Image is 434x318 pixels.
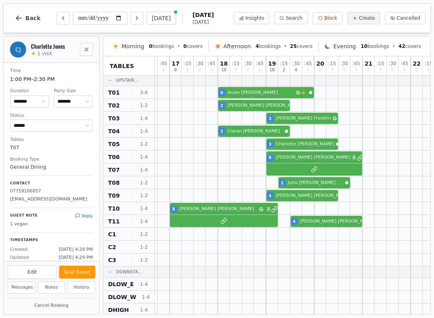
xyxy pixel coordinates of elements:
[227,89,295,96] span: Ieuan [PERSON_NAME]
[183,43,203,50] span: covers
[10,196,93,203] p: [EMAIL_ADDRESS][DOMAIN_NAME]
[232,61,240,66] span: : 15
[221,90,223,96] span: 6
[269,193,272,199] span: 4
[134,218,154,225] span: 1 - 4
[108,230,116,238] span: C1
[134,154,154,160] span: 1 - 4
[340,61,348,66] span: : 30
[276,192,350,199] span: [PERSON_NAME] [PERSON_NAME]
[10,88,49,95] dt: Duration
[192,11,214,19] span: [DATE]
[333,42,356,50] span: Evening
[134,244,154,250] span: 1 - 2
[108,153,120,161] span: T06
[108,204,120,213] span: T10
[227,102,302,109] span: [PERSON_NAME] [PERSON_NAME]
[134,102,154,109] span: 1 - 2
[31,42,75,50] h2: Charlotte Jones
[149,43,174,50] span: bookings
[10,156,93,163] dt: Booking Type
[401,61,408,66] span: : 45
[425,61,432,66] span: : 15
[160,61,167,66] span: : 45
[10,213,38,219] p: Guest Note
[281,180,284,186] span: 2
[116,77,139,83] span: Upstair...
[136,294,156,300] span: 1 - 4
[110,62,134,70] span: Tables
[10,246,28,253] span: Created
[134,192,154,199] span: 1 - 2
[108,179,120,187] span: T08
[274,12,307,24] button: Search
[134,231,154,237] span: 1 - 2
[134,257,154,263] span: 1 - 2
[184,61,191,66] span: : 15
[324,15,337,21] span: Block
[223,42,251,50] span: Afternoon
[227,128,283,135] span: Ciaran [PERSON_NAME]
[343,68,345,72] span: 0
[10,75,93,83] dd: 1:00 PM – 2:30 PM
[427,68,430,72] span: 0
[280,61,288,66] span: : 15
[276,141,334,148] span: Charlotte [PERSON_NAME]
[364,61,372,66] span: 21
[68,281,95,294] button: History
[246,68,249,72] span: 0
[256,43,259,49] span: 4
[313,12,342,24] button: Block
[269,155,272,161] span: 8
[328,61,336,66] span: : 15
[347,12,380,24] button: Create
[377,61,384,66] span: : 15
[37,50,52,57] span: 1 visit
[8,301,95,311] button: Cancel Booking
[389,61,396,66] span: : 30
[361,43,368,49] span: 10
[80,43,93,56] button: Close
[134,307,154,313] span: 1 - 4
[367,68,370,72] span: 0
[147,12,176,25] button: [DATE]
[276,115,331,122] span: [PERSON_NAME] Franklin
[10,188,93,195] p: 07759106857
[108,192,120,200] span: T09
[10,136,93,143] dt: Tables
[286,15,302,21] span: Search
[38,281,66,294] button: Notes
[210,68,213,72] span: 0
[57,12,70,25] button: Previous day
[284,43,287,50] span: •
[361,43,389,50] span: bookings
[8,8,47,28] button: Back
[59,266,95,279] button: Seat Guest
[416,68,418,72] span: 0
[108,243,116,251] span: C2
[270,68,275,72] span: 18
[108,140,120,148] span: T05
[300,218,375,225] span: [PERSON_NAME] [PERSON_NAME]
[266,207,270,212] span: 2
[293,219,296,225] span: 4
[292,61,300,66] span: : 30
[403,68,405,72] span: 0
[352,155,356,160] span: 2
[379,68,381,72] span: 0
[259,207,263,211] svg: Google booking
[290,43,297,49] span: 25
[198,68,201,72] span: 0
[10,237,93,243] p: Timestamps
[391,68,393,72] span: 0
[359,15,375,21] span: Create
[355,68,357,72] span: 0
[172,61,179,66] span: 17
[268,61,276,66] span: 19
[177,43,180,50] span: •
[108,280,134,288] span: DLOW_E
[10,68,93,74] dt: Time
[108,217,120,225] span: T11
[269,116,272,122] span: 3
[331,68,333,72] span: 0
